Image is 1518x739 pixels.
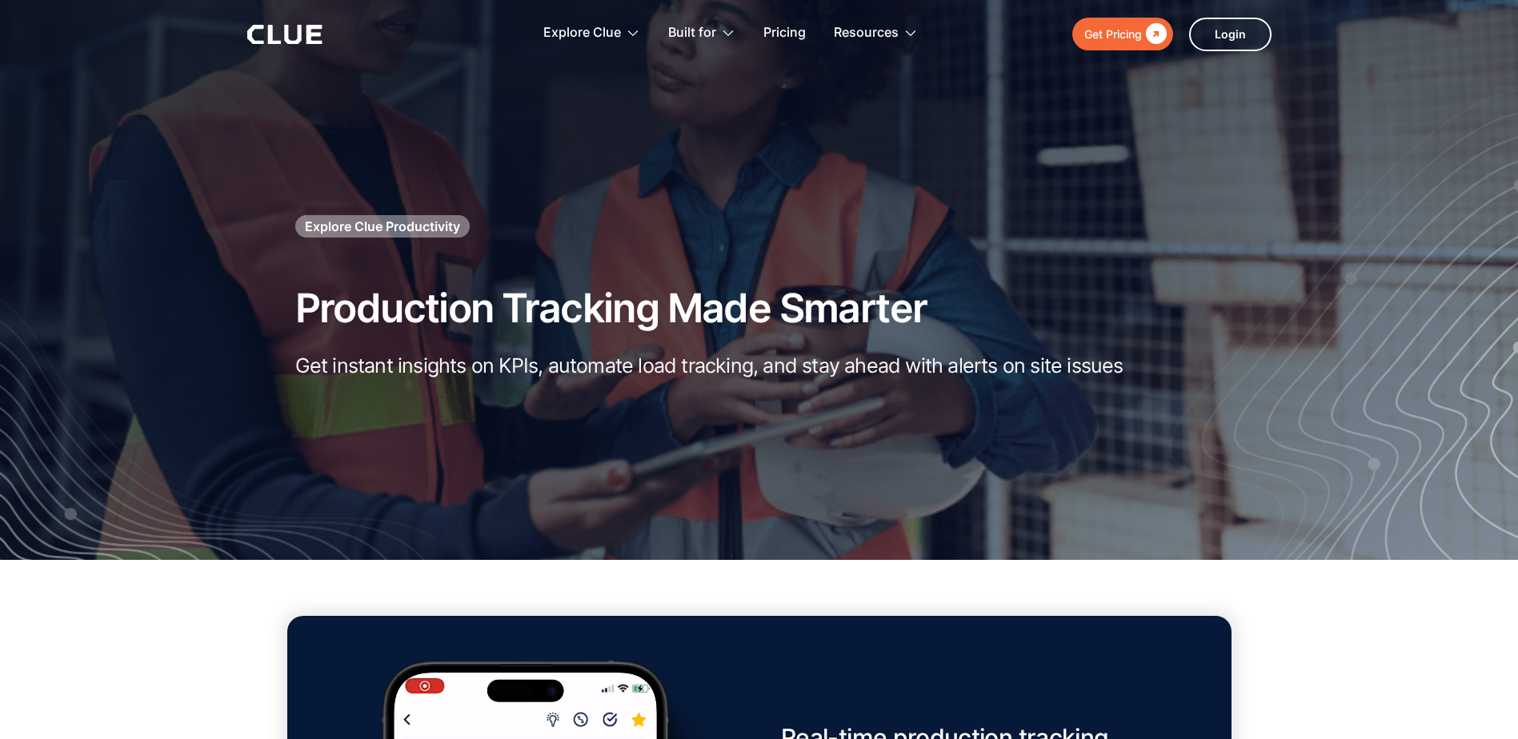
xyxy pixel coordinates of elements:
[668,8,735,58] div: Built for
[763,8,806,58] a: Pricing
[1084,24,1142,44] div: Get Pricing
[305,218,460,235] div: Explore Clue Productivity
[295,354,1176,377] p: Get instant insights on KPIs, automate load tracking, and stay ahead with alerts on site issues
[668,8,716,58] div: Built for
[1189,18,1272,51] a: Login
[1072,18,1173,50] a: Get Pricing
[1142,24,1167,44] div: 
[834,8,899,58] div: Resources
[295,215,470,238] a: Explore Clue Productivity
[295,286,927,330] h1: Production Tracking Made Smarter
[543,8,621,58] div: Explore Clue
[1164,86,1518,560] img: Construction fleet management software
[834,8,918,58] div: Resources
[543,8,640,58] div: Explore Clue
